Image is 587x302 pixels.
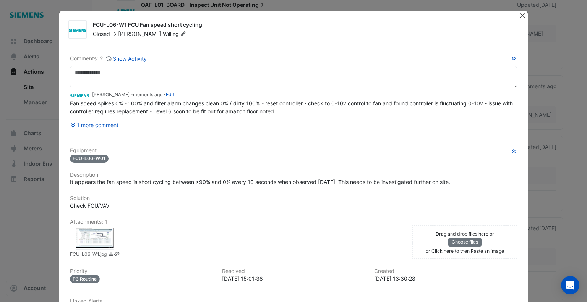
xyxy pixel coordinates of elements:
[70,275,100,283] div: P3 Routine
[70,195,517,202] h6: Solution
[92,91,174,98] small: [PERSON_NAME] - -
[69,26,86,34] img: Siemens
[118,31,161,37] span: [PERSON_NAME]
[76,227,114,250] div: FCU-L06-W1.jpg
[70,172,517,178] h6: Description
[108,251,114,259] a: Download
[70,268,213,275] h6: Priority
[222,275,365,283] div: [DATE] 15:01:38
[70,91,89,99] img: Siemens
[70,147,517,154] h6: Equipment
[561,276,579,294] div: Open Intercom Messenger
[222,268,365,275] h6: Resolved
[70,54,148,63] div: Comments: 2
[374,268,517,275] h6: Created
[93,21,510,30] div: FCU-L06-W1 FCU Fan speed short cycling
[70,179,450,185] span: It appears the fan speed is short cycling between >90% and 0% every 10 seconds when observed [DAT...
[374,275,517,283] div: [DATE] 13:30:28
[106,54,148,63] button: Show Activity
[436,231,494,237] small: Drag and drop files here or
[518,11,526,19] button: Close
[70,100,514,115] span: Fan speed spikes 0% - 100% and filter alarm changes clean 0% / dirty 100% - reset controller - ch...
[114,251,120,259] a: Copy link to clipboard
[70,251,107,259] small: FCU-L06-W1.jpg
[70,202,109,209] span: Check FCU/VAV
[70,219,517,225] h6: Attachments: 1
[70,118,119,132] button: 1 more comment
[426,248,504,254] small: or Click here to then Paste an image
[166,92,174,97] a: Edit
[70,155,109,163] span: FCU-L06-W01
[448,238,482,246] button: Choose files
[112,31,117,37] span: ->
[163,30,188,38] span: Willing
[133,92,162,97] span: 2025-09-30 15:01:35
[93,31,110,37] span: Closed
